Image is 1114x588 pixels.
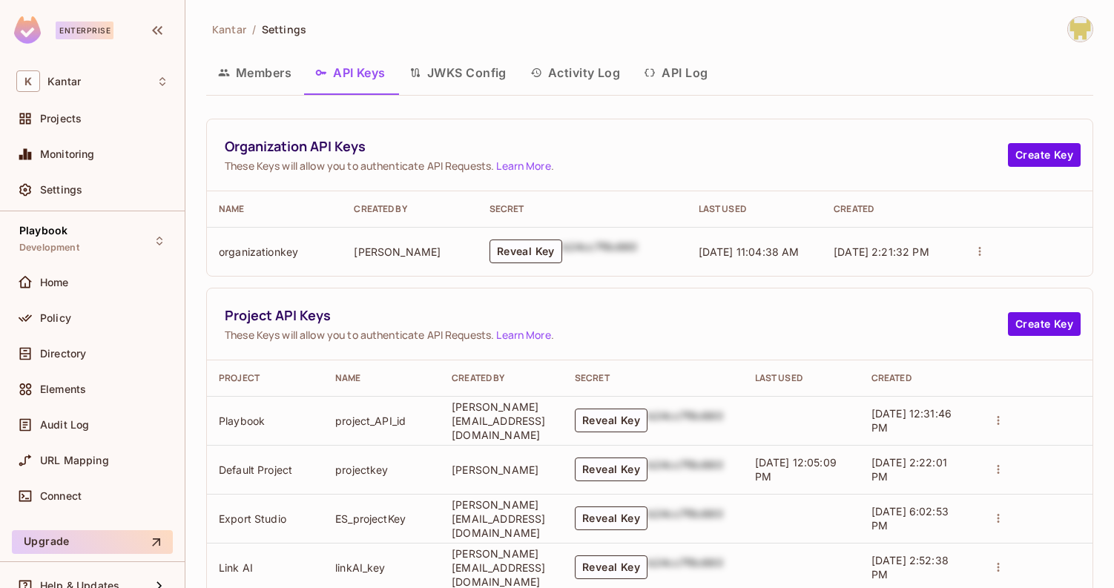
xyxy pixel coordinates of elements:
[47,76,81,87] span: Workspace: Kantar
[16,70,40,92] span: K
[40,277,69,288] span: Home
[207,494,323,543] td: Export Studio
[225,137,1008,156] span: Organization API Keys
[575,457,647,481] button: Reveal Key
[440,445,563,494] td: [PERSON_NAME]
[225,306,1008,325] span: Project API Keys
[988,557,1009,578] button: actions
[647,457,723,481] div: b24cc7f8c660
[969,241,990,262] button: actions
[490,203,675,215] div: Secret
[40,455,109,466] span: URL Mapping
[40,348,86,360] span: Directory
[496,328,550,342] a: Learn More
[440,494,563,543] td: [PERSON_NAME][EMAIL_ADDRESS][DOMAIN_NAME]
[440,396,563,445] td: [PERSON_NAME][EMAIL_ADDRESS][DOMAIN_NAME]
[19,225,67,237] span: Playbook
[40,419,89,431] span: Audit Log
[988,508,1009,529] button: actions
[19,242,79,254] span: Development
[354,203,465,215] div: Created By
[219,203,330,215] div: Name
[40,148,95,160] span: Monitoring
[518,54,633,91] button: Activity Log
[871,407,952,434] span: [DATE] 12:31:46 PM
[342,227,477,276] td: [PERSON_NAME]
[647,506,723,530] div: b24cc7f8c660
[699,203,810,215] div: Last Used
[40,312,71,324] span: Policy
[871,372,964,384] div: Created
[988,459,1009,480] button: actions
[14,16,41,44] img: SReyMgAAAABJRU5ErkJggg==
[40,184,82,196] span: Settings
[40,113,82,125] span: Projects
[1008,312,1081,336] button: Create Key
[335,372,428,384] div: Name
[575,555,647,579] button: Reveal Key
[323,445,440,494] td: projectkey
[755,456,837,483] span: [DATE] 12:05:09 PM
[452,372,551,384] div: Created By
[1008,143,1081,167] button: Create Key
[12,530,173,554] button: Upgrade
[398,54,518,91] button: JWKS Config
[575,409,647,432] button: Reveal Key
[207,396,323,445] td: Playbook
[207,227,342,276] td: organizationkey
[252,22,256,36] li: /
[871,554,949,581] span: [DATE] 2:52:38 PM
[834,203,945,215] div: Created
[834,245,929,258] span: [DATE] 2:21:32 PM
[575,506,647,530] button: Reveal Key
[207,445,323,494] td: Default Project
[988,410,1009,431] button: actions
[490,240,562,263] button: Reveal Key
[699,245,800,258] span: [DATE] 11:04:38 AM
[323,396,440,445] td: project_API_id
[303,54,398,91] button: API Keys
[562,240,638,263] div: b24cc7f8c660
[212,22,246,36] span: Kantar
[40,490,82,502] span: Connect
[262,22,306,36] span: Settings
[632,54,719,91] button: API Log
[40,383,86,395] span: Elements
[871,456,947,483] span: [DATE] 2:22:01 PM
[647,409,723,432] div: b24cc7f8c660
[755,372,848,384] div: Last Used
[225,328,1008,342] span: These Keys will allow you to authenticate API Requests. .
[871,505,949,532] span: [DATE] 6:02:53 PM
[219,372,312,384] div: Project
[225,159,1008,173] span: These Keys will allow you to authenticate API Requests. .
[575,372,731,384] div: Secret
[647,555,723,579] div: b24cc7f8c660
[1068,17,1092,42] img: Girishankar.VP@kantar.com
[56,22,113,39] div: Enterprise
[323,494,440,543] td: ES_projectKey
[206,54,303,91] button: Members
[496,159,550,173] a: Learn More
